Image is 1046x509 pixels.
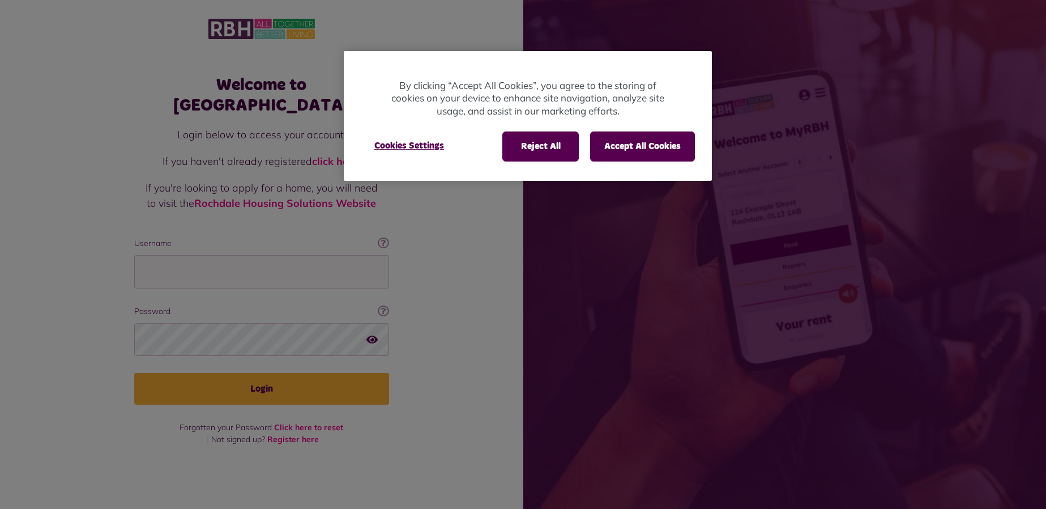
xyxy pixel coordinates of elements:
button: Reject All [502,132,579,161]
div: Cookie banner [344,51,712,181]
div: Privacy [344,51,712,181]
button: Cookies Settings [361,132,458,160]
p: By clicking “Accept All Cookies”, you agree to the storing of cookies on your device to enhance s... [389,79,667,118]
button: Accept All Cookies [590,132,695,161]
